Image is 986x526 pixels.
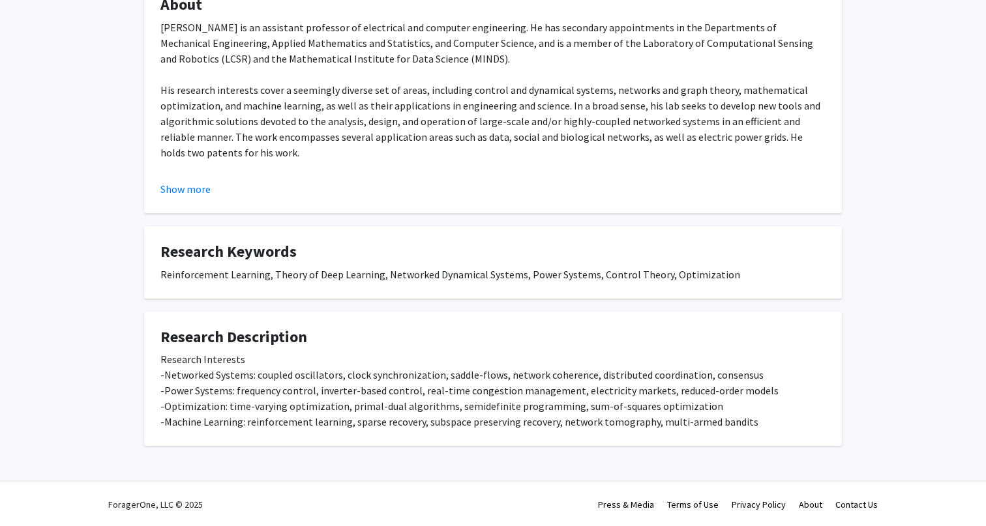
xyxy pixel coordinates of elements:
[732,499,786,510] a: Privacy Policy
[598,499,654,510] a: Press & Media
[835,499,878,510] a: Contact Us
[160,328,826,347] h4: Research Description
[160,267,826,282] div: Reinforcement Learning, Theory of Deep Learning, Networked Dynamical Systems, Power Systems, Cont...
[160,351,826,430] div: Research Interests -Networked Systems: coupled oscillators, clock synchronization, saddle-flows, ...
[10,467,55,516] iframe: Chat
[160,20,826,504] div: [PERSON_NAME] is an assistant professor of electrical and computer engineering. He has secondary ...
[799,499,822,510] a: About
[160,242,826,261] h4: Research Keywords
[160,181,211,197] button: Show more
[667,499,719,510] a: Terms of Use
